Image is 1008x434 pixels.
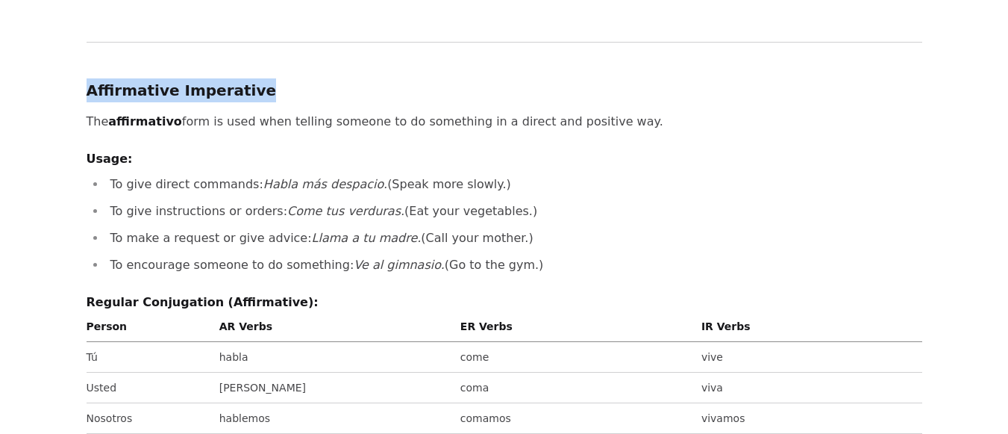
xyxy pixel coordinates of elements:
p: The form is used when telling someone to do something in a direct and positive way. [87,111,922,132]
td: hablemos [213,403,454,434]
h3: Affirmative Imperative [87,78,922,102]
th: Person [87,317,213,342]
td: habla [213,342,454,373]
td: Tú [87,342,213,373]
th: IR Verbs [695,317,922,342]
td: Nosotros [87,403,213,434]
th: AR Verbs [213,317,454,342]
li: To give direct commands: (Speak more slowly.) [106,174,922,195]
td: come [454,342,695,373]
li: To encourage someone to do something: (Go to the gym.) [106,255,922,276]
td: Usted [87,373,213,403]
th: ER Verbs [454,317,695,342]
li: To give instructions or orders: (Eat your vegetables.) [106,201,922,222]
h4: Usage: [87,150,922,168]
td: coma [454,373,695,403]
em: Come tus verduras. [287,204,404,218]
td: vive [695,342,922,373]
em: Habla más despacio. [263,177,387,191]
em: Llama a tu madre. [312,231,422,245]
td: comamos [454,403,695,434]
em: Ve al gimnasio. [354,258,444,272]
li: To make a request or give advice: (Call your mother.) [106,228,922,249]
td: viva [695,373,922,403]
h4: Regular Conjugation (Affirmative): [87,294,922,311]
strong: affirmativo [108,114,182,128]
td: vivamos [695,403,922,434]
td: [PERSON_NAME] [213,373,454,403]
